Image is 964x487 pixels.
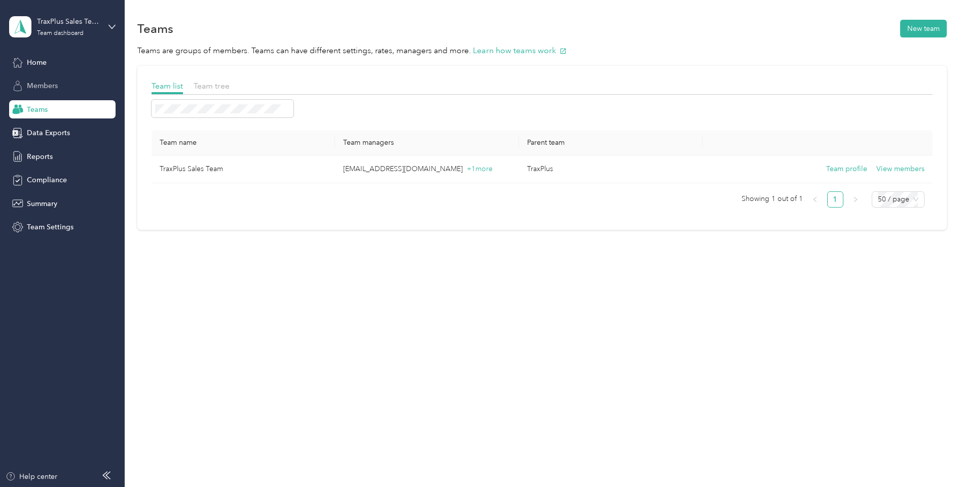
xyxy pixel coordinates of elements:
[335,130,519,155] th: Team managers
[37,30,84,36] div: Team dashboard
[847,191,864,208] li: Next Page
[27,80,58,91] span: Members
[137,23,173,34] h1: Teams
[519,130,703,155] th: Parent team
[812,196,818,202] span: left
[152,155,336,183] td: TraxPlus Sales Team
[37,16,100,27] div: TraxPlus Sales Team
[152,81,183,91] span: Team list
[826,164,867,175] button: Team profile
[907,430,964,487] iframe: Everlance-gr Chat Button Frame
[467,165,493,173] span: + 1 more
[152,130,336,155] th: Team name
[847,191,864,208] button: right
[194,81,230,91] span: Team tree
[827,191,843,208] li: 1
[473,45,567,57] button: Learn how teams work
[741,191,803,207] span: Showing 1 out of 1
[343,164,511,175] p: [EMAIL_ADDRESS][DOMAIN_NAME]
[878,192,918,207] span: 50 / page
[519,155,703,183] td: TraxPlus
[828,192,843,207] a: 1
[852,196,859,202] span: right
[27,222,73,232] span: Team Settings
[807,191,823,208] li: Previous Page
[27,128,70,138] span: Data Exports
[27,151,53,162] span: Reports
[137,45,947,57] p: Teams are groups of members. Teams can have different settings, rates, managers and more.
[27,175,67,185] span: Compliance
[876,164,924,175] button: View members
[872,191,924,208] div: Page Size
[900,20,947,37] button: New team
[27,104,48,115] span: Teams
[27,198,57,209] span: Summary
[807,191,823,208] button: left
[6,471,57,482] button: Help center
[27,57,47,68] span: Home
